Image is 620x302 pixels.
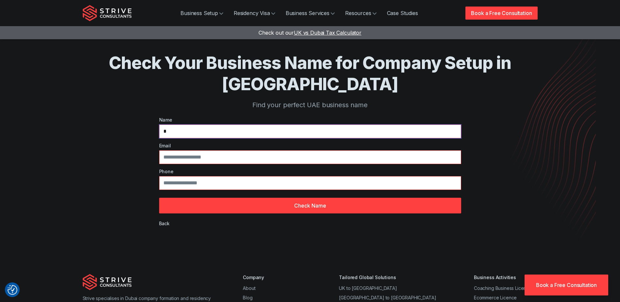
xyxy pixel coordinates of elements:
[83,274,132,290] img: Strive Consultants
[109,100,511,110] p: Find your perfect UAE business name
[83,5,132,21] img: Strive Consultants
[109,52,511,95] h1: Check Your Business Name for Company Setup in [GEOGRAPHIC_DATA]
[340,7,382,20] a: Resources
[159,220,170,227] div: Back
[8,285,17,295] img: Revisit consent button
[243,274,301,281] div: Company
[175,7,228,20] a: Business Setup
[228,7,280,20] a: Residency Visa
[474,274,538,281] div: Business Activities
[525,275,608,295] a: Book a Free Consultation
[159,142,461,149] label: Email
[159,168,461,175] label: Phone
[382,7,423,20] a: Case Studies
[474,295,517,300] a: Ecommerce Licence
[243,295,252,300] a: Blog
[465,7,537,20] a: Book a Free Consultation
[474,285,532,291] a: Coaching Business Licence
[339,285,397,291] a: UK to [GEOGRAPHIC_DATA]
[294,29,361,36] span: UK vs Dubai Tax Calculator
[259,29,361,36] a: Check out ourUK vs Dubai Tax Calculator
[243,285,255,291] a: About
[8,285,17,295] button: Consent Preferences
[339,295,436,300] a: [GEOGRAPHIC_DATA] to [GEOGRAPHIC_DATA]
[339,274,436,281] div: Tailored Global Solutions
[159,198,461,213] button: Check Name
[159,116,461,123] label: Name
[280,7,340,20] a: Business Services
